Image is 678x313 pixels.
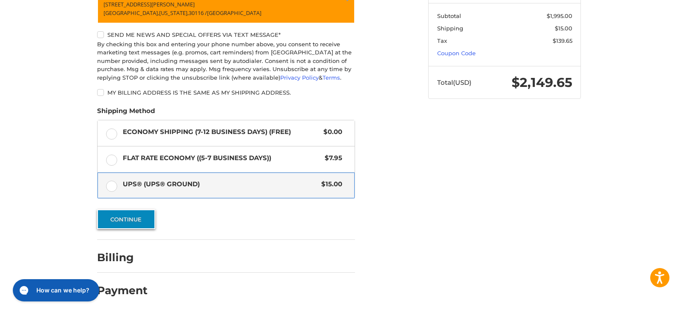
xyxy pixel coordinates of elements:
[555,25,572,32] span: $15.00
[97,40,355,82] div: By checking this box and entering your phone number above, you consent to receive marketing text ...
[9,276,102,304] iframe: Gorgias live chat messenger
[97,284,148,297] h2: Payment
[319,127,342,137] span: $0.00
[189,9,207,17] span: 30116 /
[123,179,317,189] span: UPS® (UPS® Ground)
[437,78,471,86] span: Total (USD)
[104,0,195,8] span: [STREET_ADDRESS][PERSON_NAME]
[97,209,155,229] button: Continue
[547,12,572,19] span: $1,995.00
[123,127,320,137] span: Economy Shipping (7-12 Business Days) (Free)
[437,50,476,57] a: Coupon Code
[207,9,261,17] span: [GEOGRAPHIC_DATA]
[437,25,463,32] span: Shipping
[97,251,147,264] h2: Billing
[437,12,461,19] span: Subtotal
[280,74,319,81] a: Privacy Policy
[97,31,355,38] label: Send me news and special offers via text message*
[159,9,189,17] span: [US_STATE],
[317,179,342,189] span: $15.00
[97,106,155,120] legend: Shipping Method
[553,37,572,44] span: $139.65
[323,74,340,81] a: Terms
[97,89,355,96] label: My billing address is the same as my shipping address.
[104,9,159,17] span: [GEOGRAPHIC_DATA],
[320,153,342,163] span: $7.95
[512,75,572,90] span: $2,149.65
[123,153,321,163] span: Flat Rate Economy ((5-7 Business Days))
[437,37,447,44] span: Tax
